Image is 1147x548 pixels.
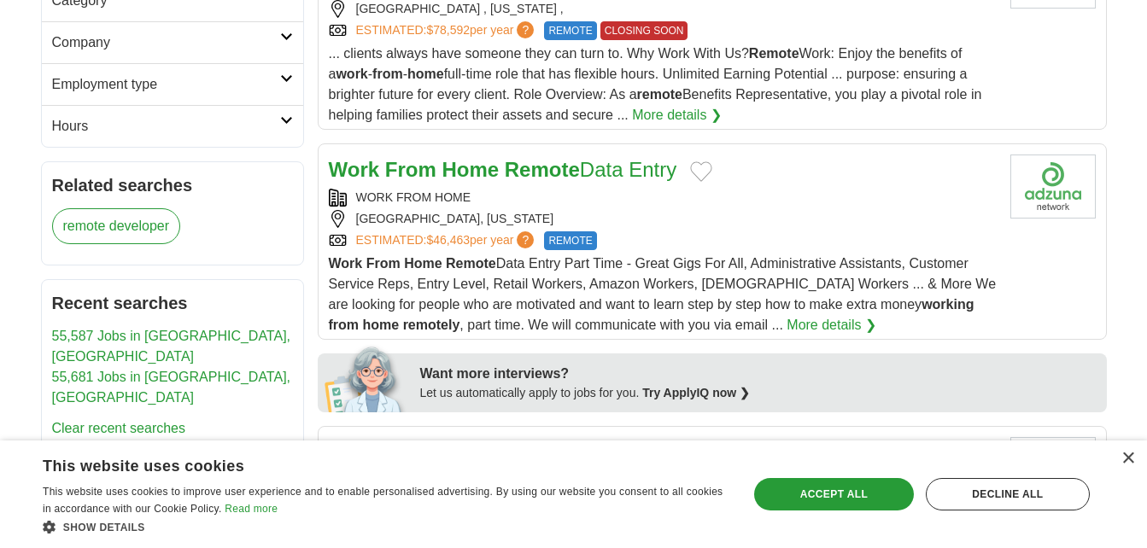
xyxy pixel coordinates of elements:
[43,486,723,515] span: This website uses cookies to improve user experience and to enable personalised advertising. By u...
[329,158,380,181] strong: Work
[1010,437,1096,501] img: Company logo
[637,87,682,102] strong: remote
[325,344,407,412] img: apply-iq-scientist.png
[754,478,914,510] div: Accept all
[403,318,460,332] strong: remotely
[52,74,280,95] h2: Employment type
[404,256,442,271] strong: Home
[42,21,303,63] a: Company
[642,386,750,399] a: Try ApplyIQ now ❯
[446,256,496,271] strong: Remote
[42,63,303,105] a: Employment type
[329,318,360,332] strong: from
[1010,154,1096,219] img: Company logo
[385,158,436,181] strong: From
[329,158,677,181] a: Work From Home RemoteData Entry
[42,105,303,147] a: Hours
[52,172,293,198] h2: Related searches
[749,46,799,61] strong: Remote
[426,23,470,37] span: $78,592
[63,522,145,533] span: Show details
[356,231,538,250] a: ESTIMATED:$46,463per year?
[922,297,974,312] strong: working
[787,315,876,335] a: More details ❯
[52,370,291,405] a: 55,681 Jobs in [GEOGRAPHIC_DATA], [GEOGRAPHIC_DATA]
[52,32,280,53] h2: Company
[517,21,534,38] span: ?
[43,451,684,476] div: This website uses cookies
[329,256,363,271] strong: Work
[363,318,400,332] strong: home
[690,161,712,182] button: Add to favorite jobs
[52,208,181,244] a: remote developer
[329,256,997,332] span: Data Entry Part Time - Great Gigs For All, Administrative Assistants, Customer Service Reps, Entr...
[544,21,596,40] span: REMOTE
[517,231,534,248] span: ?
[1121,452,1134,465] div: Close
[366,256,401,271] strong: From
[632,105,722,125] a: More details ❯
[329,46,982,122] span: ... clients always have someone they can turn to. Why Work With Us? Work: Enjoy the benefits of a...
[329,189,997,207] div: WORK FROM HOME
[43,518,727,535] div: Show details
[356,21,538,40] a: ESTIMATED:$78,592per year?
[336,67,367,81] strong: work
[52,290,293,316] h2: Recent searches
[420,384,1097,402] div: Let us automatically apply to jobs for you.
[926,478,1090,510] div: Decline all
[52,329,291,364] a: 55,587 Jobs in [GEOGRAPHIC_DATA], [GEOGRAPHIC_DATA]
[407,67,444,81] strong: home
[426,233,470,247] span: $46,463
[329,210,997,228] div: [GEOGRAPHIC_DATA], [US_STATE]
[505,158,580,181] strong: Remote
[225,503,278,515] a: Read more, opens a new window
[420,364,1097,384] div: Want more interviews?
[544,231,596,250] span: REMOTE
[372,67,403,81] strong: from
[442,158,499,181] strong: Home
[600,21,688,40] span: CLOSING SOON
[52,116,280,137] h2: Hours
[52,421,186,435] a: Clear recent searches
